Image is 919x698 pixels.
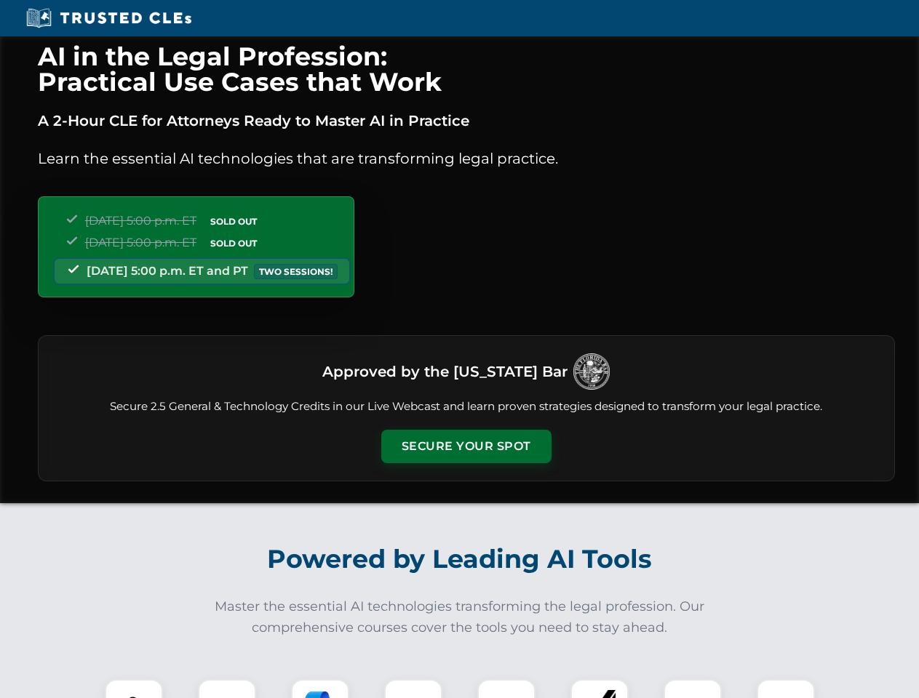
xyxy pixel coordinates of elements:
img: Trusted CLEs [22,7,196,29]
p: Secure 2.5 General & Technology Credits in our Live Webcast and learn proven strategies designed ... [56,398,877,415]
h2: Powered by Leading AI Tools [57,534,863,585]
span: [DATE] 5:00 p.m. ET [85,236,196,249]
p: A 2-Hour CLE for Attorneys Ready to Master AI in Practice [38,109,895,132]
p: Learn the essential AI technologies that are transforming legal practice. [38,147,895,170]
span: SOLD OUT [205,214,262,229]
p: Master the essential AI technologies transforming the legal profession. Our comprehensive courses... [205,596,715,638]
h1: AI in the Legal Profession: Practical Use Cases that Work [38,44,895,95]
img: Logo [573,353,610,390]
button: Secure Your Spot [381,430,552,463]
span: SOLD OUT [205,236,262,251]
span: [DATE] 5:00 p.m. ET [85,214,196,228]
h3: Approved by the [US_STATE] Bar [322,358,568,385]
